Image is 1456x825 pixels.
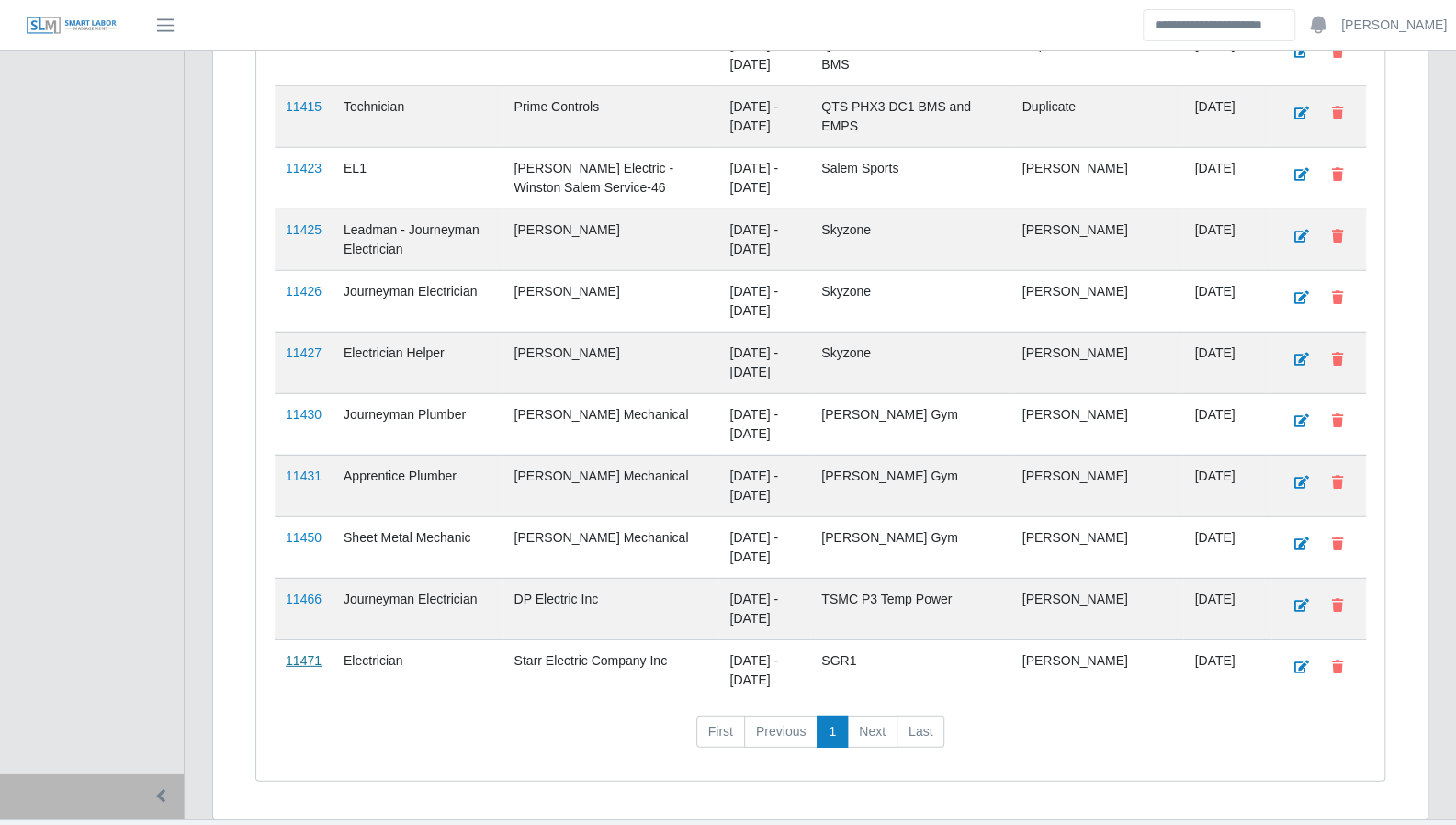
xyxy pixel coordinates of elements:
[286,345,322,360] a: 11427
[333,455,503,516] td: Apprentice Plumber
[1011,85,1184,147] td: Duplicate
[1011,147,1184,209] td: [PERSON_NAME]
[1011,639,1184,701] td: [PERSON_NAME]
[286,653,322,668] a: 11471
[718,332,810,393] td: [DATE] - [DATE]
[810,455,1010,516] td: [PERSON_NAME] Gym
[1011,24,1184,85] td: Duplicate
[503,332,719,393] td: [PERSON_NAME]
[810,393,1010,455] td: [PERSON_NAME] Gym
[286,284,322,299] a: 11426
[1183,639,1271,701] td: [DATE]
[286,222,322,237] a: 11425
[333,24,503,85] td: Technician
[1183,332,1271,393] td: [DATE]
[1183,85,1271,147] td: [DATE]
[1011,578,1184,639] td: [PERSON_NAME]
[333,332,503,393] td: Electrician Helper
[1183,270,1271,332] td: [DATE]
[1183,393,1271,455] td: [DATE]
[1143,9,1295,41] input: Search
[1183,578,1271,639] td: [DATE]
[810,147,1010,209] td: Salem Sports
[1011,455,1184,516] td: [PERSON_NAME]
[503,209,719,270] td: [PERSON_NAME]
[718,516,810,578] td: [DATE] - [DATE]
[503,393,719,455] td: [PERSON_NAME] Mechanical
[718,455,810,516] td: [DATE] - [DATE]
[1341,16,1447,35] a: [PERSON_NAME]
[810,516,1010,578] td: [PERSON_NAME] Gym
[333,578,503,639] td: Journeyman Electrician
[333,85,503,147] td: Technician
[503,24,719,85] td: Prime Controls
[718,578,810,639] td: [DATE] - [DATE]
[503,578,719,639] td: DP Electric Inc
[503,516,719,578] td: [PERSON_NAME] Mechanical
[817,716,848,749] a: 1
[718,393,810,455] td: [DATE] - [DATE]
[1011,270,1184,332] td: [PERSON_NAME]
[333,270,503,332] td: Journeyman Electrician
[718,209,810,270] td: [DATE] - [DATE]
[1011,516,1184,578] td: [PERSON_NAME]
[333,639,503,701] td: Electrician
[718,270,810,332] td: [DATE] - [DATE]
[1011,209,1184,270] td: [PERSON_NAME]
[333,147,503,209] td: EL1
[275,716,1366,763] nav: pagination
[503,270,719,332] td: [PERSON_NAME]
[810,578,1010,639] td: TSMC P3 Temp Power
[1183,516,1271,578] td: [DATE]
[26,16,118,36] img: SLM Logo
[286,592,322,606] a: 11466
[718,85,810,147] td: [DATE] - [DATE]
[1183,209,1271,270] td: [DATE]
[333,209,503,270] td: Leadman - Journeyman Electrician
[286,407,322,422] a: 11430
[503,639,719,701] td: Starr Electric Company Inc
[333,393,503,455] td: Journeyman Plumber
[503,455,719,516] td: [PERSON_NAME] Mechanical
[503,147,719,209] td: [PERSON_NAME] Electric - Winston Salem Service-46
[810,639,1010,701] td: SGR1
[286,469,322,483] a: 11431
[718,24,810,85] td: [DATE] - [DATE]
[1011,332,1184,393] td: [PERSON_NAME]
[286,530,322,545] a: 11450
[810,85,1010,147] td: QTS PHX3 DC1 BMS and EMPS
[286,38,322,52] a: 11414
[333,516,503,578] td: Sheet Metal Mechanic
[810,332,1010,393] td: Skyzone
[1183,455,1271,516] td: [DATE]
[286,161,322,175] a: 11423
[1011,393,1184,455] td: [PERSON_NAME]
[503,85,719,147] td: Prime Controls
[810,24,1010,85] td: QTS PHX3 DC2 EPMS and BMS
[718,639,810,701] td: [DATE] - [DATE]
[810,270,1010,332] td: Skyzone
[810,209,1010,270] td: Skyzone
[1183,24,1271,85] td: [DATE]
[1183,147,1271,209] td: [DATE]
[286,99,322,114] a: 11415
[718,147,810,209] td: [DATE] - [DATE]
